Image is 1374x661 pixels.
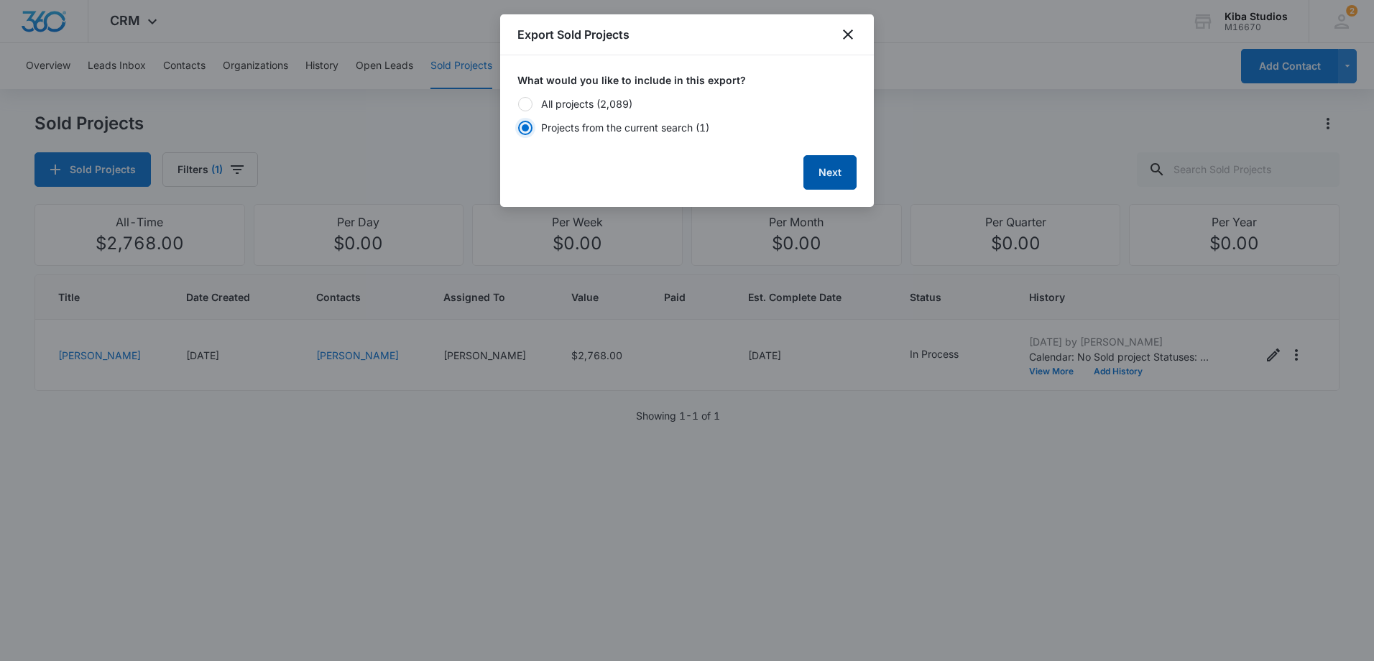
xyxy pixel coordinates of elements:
div: Projects from the current search (1) [541,120,709,135]
h1: Export Sold Projects [517,26,630,43]
label: What would you like to include in this export? [517,73,857,88]
button: Next [803,155,857,190]
button: close [839,26,857,43]
div: All projects (2,089) [541,96,632,111]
